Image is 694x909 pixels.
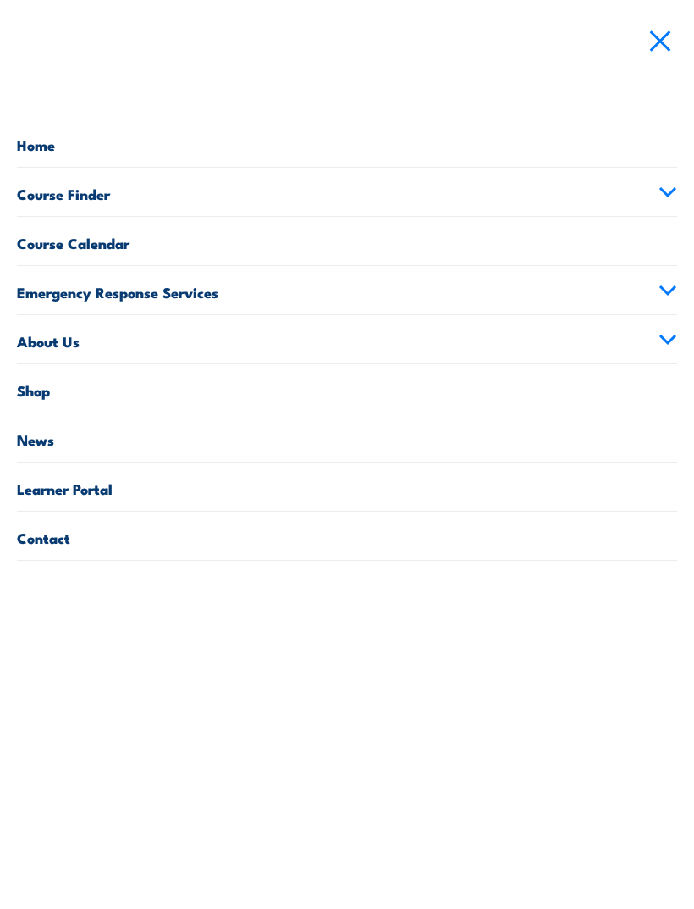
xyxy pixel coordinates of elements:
a: Home [17,119,677,167]
a: Course Calendar [17,217,677,265]
a: News [17,413,677,462]
a: Course Finder [17,168,677,216]
a: Learner Portal [17,463,677,511]
a: Emergency Response Services [17,266,677,314]
a: Shop [17,364,677,413]
a: About Us [17,315,677,363]
a: Contact [17,512,677,560]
